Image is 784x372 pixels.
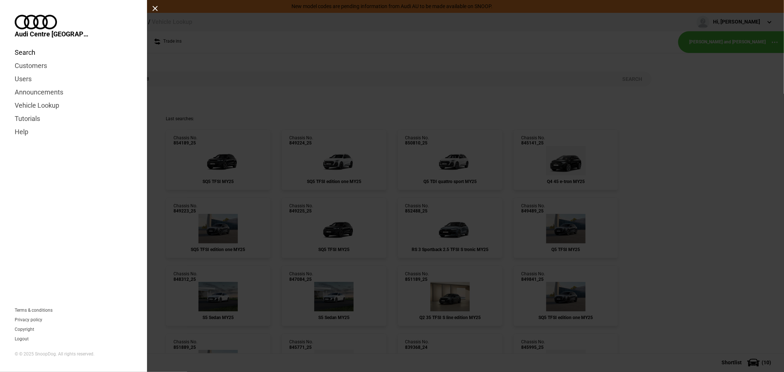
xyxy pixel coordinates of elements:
[15,15,57,29] img: audi.png
[15,308,53,312] a: Terms & conditions
[15,46,132,59] a: Search
[15,337,29,341] button: Logout
[15,327,34,332] a: Copyright
[15,86,132,99] a: Announcements
[15,351,132,357] div: © © 2025 SnoopDog. All rights reserved.
[15,59,132,72] a: Customers
[15,72,132,86] a: Users
[15,318,42,322] a: Privacy policy
[15,29,88,39] span: Audi Centre [GEOGRAPHIC_DATA]
[15,112,132,125] a: Tutorials
[15,99,132,112] a: Vehicle Lookup
[15,125,132,139] a: Help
